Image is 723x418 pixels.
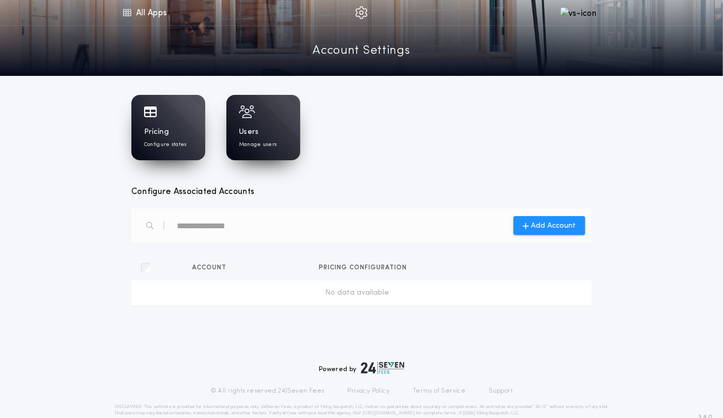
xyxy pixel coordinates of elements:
img: logo [361,362,404,374]
a: UsersManage users [226,95,300,160]
a: Account Settings [312,42,410,61]
h1: Users [239,127,259,138]
img: img [355,6,368,19]
a: PricingConfigure states [131,95,205,160]
a: Terms of Service [413,387,465,395]
div: No data available [136,288,579,298]
div: Powered by [319,362,404,374]
span: Add Account [531,220,576,231]
h3: Configure Associated Accounts [131,186,592,198]
a: Support [489,387,512,395]
p: © All rights reserved. 24|Seven Fees [211,387,325,395]
a: Privacy Policy [348,387,390,395]
h1: Pricing [144,127,169,138]
span: Pricing configuration [319,265,411,271]
img: vs-icon [560,7,597,18]
span: Account [192,265,231,271]
button: Add Account [513,216,585,235]
p: Manage users [239,141,277,149]
p: DISCLAIMER: This estimate is provided for informational purposes only. 24|Seven Fees, a product o... [115,404,608,416]
a: [URL][DOMAIN_NAME] [363,411,415,415]
p: Configure states [144,141,187,149]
